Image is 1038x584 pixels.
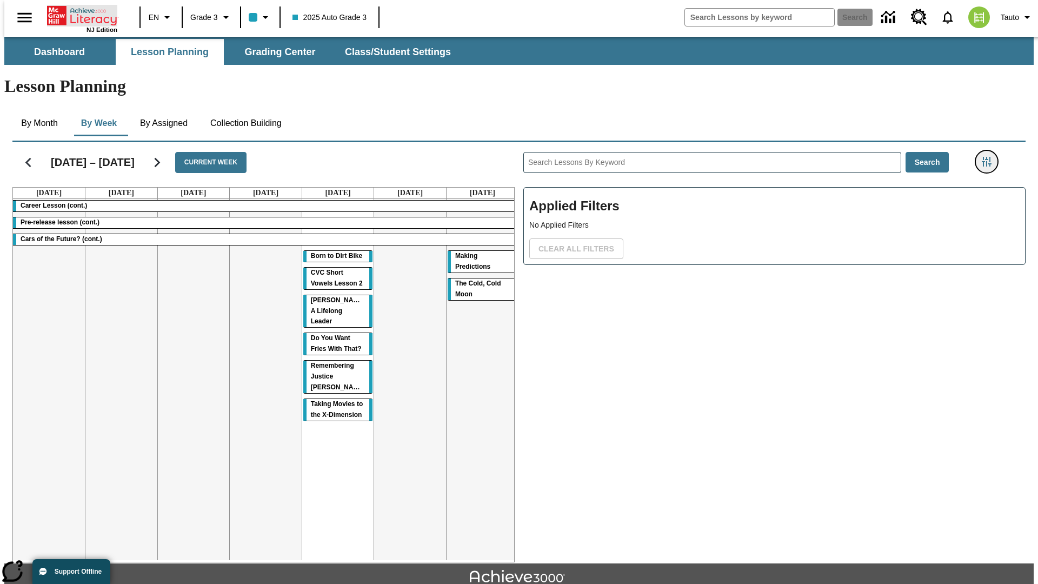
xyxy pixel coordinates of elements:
[303,295,373,328] div: Dianne Feinstein: A Lifelong Leader
[47,5,117,26] a: Home
[9,2,41,34] button: Open side menu
[144,8,178,27] button: Language: EN, Select a language
[455,280,501,298] span: The Cold, Cold Moon
[202,110,290,136] button: Collection Building
[1001,12,1019,23] span: Tauto
[529,193,1020,220] h2: Applied Filters
[186,8,237,27] button: Grade: Grade 3, Select a grade
[190,12,218,23] span: Grade 3
[311,269,363,287] span: CVC Short Vowels Lesson 2
[904,3,934,32] a: Resource Center, Will open in new tab
[303,361,373,393] div: Remembering Justice O'Connor
[21,218,99,226] span: Pre-release lesson (cont.)
[72,110,126,136] button: By Week
[529,220,1020,231] p: No Applied Filters
[47,4,117,33] div: Home
[303,399,373,421] div: Taking Movies to the X-Dimension
[13,234,518,245] div: Cars of the Future? (cont.)
[175,152,247,173] button: Current Week
[395,188,425,198] a: August 23, 2025
[4,37,1034,65] div: SubNavbar
[311,296,368,326] span: Dianne Feinstein: A Lifelong Leader
[524,152,901,172] input: Search Lessons By Keyword
[131,110,196,136] button: By Assigned
[455,252,490,270] span: Making Predictions
[311,334,362,353] span: Do You Want Fries With That?
[448,278,517,300] div: The Cold, Cold Moon
[448,251,517,273] div: Making Predictions
[34,188,64,198] a: August 18, 2025
[149,12,159,23] span: EN
[178,188,208,198] a: August 20, 2025
[15,149,42,176] button: Previous
[303,251,373,262] div: Born to Dirt Bike
[292,12,367,23] span: 2025 Auto Grade 3
[934,3,962,31] a: Notifications
[21,202,87,209] span: Career Lesson (cont.)
[32,559,110,584] button: Support Offline
[4,138,515,562] div: Calendar
[55,568,102,575] span: Support Offline
[906,152,949,173] button: Search
[311,362,365,391] span: Remembering Justice O'Connor
[4,76,1034,96] h1: Lesson Planning
[311,252,362,260] span: Born to Dirt Bike
[86,26,117,33] span: NJ Edition
[303,268,373,289] div: CVC Short Vowels Lesson 2
[523,187,1026,265] div: Applied Filters
[226,39,334,65] button: Grading Center
[968,6,990,28] img: avatar image
[12,110,66,136] button: By Month
[13,217,518,228] div: Pre-release lesson (cont.)
[244,8,276,27] button: Class color is light blue. Change class color
[336,39,460,65] button: Class/Student Settings
[116,39,224,65] button: Lesson Planning
[515,138,1026,562] div: Search
[5,39,114,65] button: Dashboard
[4,39,461,65] div: SubNavbar
[21,235,102,243] span: Cars of the Future? (cont.)
[875,3,904,32] a: Data Center
[143,149,171,176] button: Next
[685,9,834,26] input: search field
[251,188,281,198] a: August 21, 2025
[996,8,1038,27] button: Profile/Settings
[468,188,497,198] a: August 24, 2025
[13,201,518,211] div: Career Lesson (cont.)
[303,333,373,355] div: Do You Want Fries With That?
[107,188,136,198] a: August 19, 2025
[311,400,363,419] span: Taking Movies to the X-Dimension
[51,156,135,169] h2: [DATE] – [DATE]
[323,188,352,198] a: August 22, 2025
[976,151,997,172] button: Filters Side menu
[962,3,996,31] button: Select a new avatar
